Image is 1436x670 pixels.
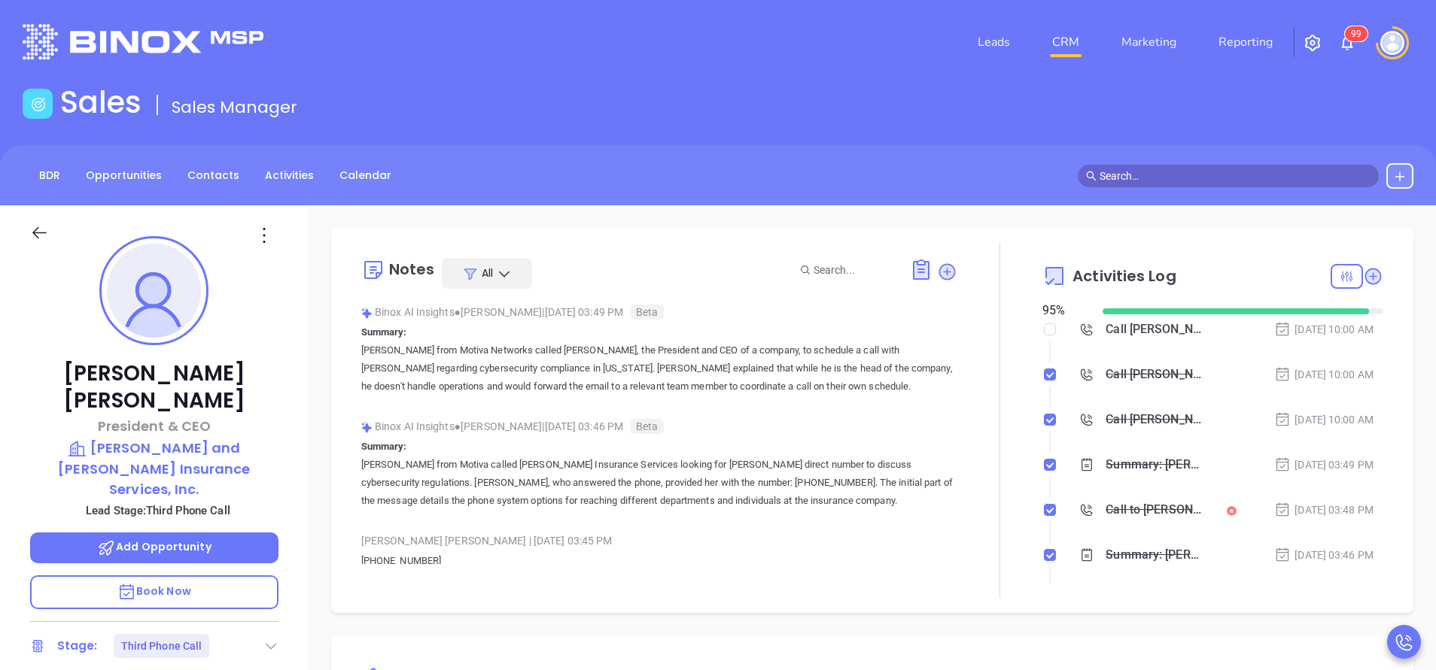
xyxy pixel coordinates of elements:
span: All [482,265,493,280]
div: [DATE] 10:00 AM [1274,411,1374,428]
div: [DATE] 03:49 PM [1274,456,1374,473]
img: profile-user [107,244,201,338]
input: Search… [1100,168,1371,184]
span: 9 [1351,29,1356,39]
p: [PERSON_NAME] from Motiva Networks called [PERSON_NAME], the President and CEO of a company, to s... [361,341,957,396]
img: logo [23,24,263,59]
p: [PHONE_NUMBER] [361,552,957,570]
span: Book Now [117,584,191,599]
div: Call [PERSON_NAME] to follow up [1106,318,1205,341]
p: [PERSON_NAME] [PERSON_NAME] [30,360,278,414]
div: Call to [PERSON_NAME] [1106,499,1205,521]
span: | [529,535,531,547]
a: CRM [1046,27,1085,57]
img: iconSetting [1304,34,1322,52]
a: Opportunities [77,163,171,188]
div: Notes [389,262,435,277]
div: [DATE] 03:46 PM [1274,547,1374,563]
span: ● [455,306,461,318]
img: iconNotification [1338,34,1356,52]
h1: Sales [60,84,141,120]
div: Binox AI Insights [PERSON_NAME] | [DATE] 03:49 PM [361,301,957,323]
sup: 99 [1345,26,1368,41]
p: President & CEO [30,416,278,436]
input: Search... [814,262,893,278]
div: Binox AI Insights [PERSON_NAME] | [DATE] 03:46 PM [361,415,957,438]
div: Summary: [PERSON_NAME] from Motiva Networks called [PERSON_NAME], the President and CEO of a comp... [1106,453,1205,476]
b: Summary: [361,326,407,338]
a: Contacts [178,163,248,188]
img: svg%3e [361,422,373,433]
a: Activities [256,163,323,188]
div: 95 % [1042,302,1084,320]
img: svg%3e [361,308,373,319]
span: 9 [1356,29,1361,39]
p: Lead Stage: Third Phone Call [38,501,278,520]
span: Activities Log [1072,268,1176,283]
a: Calendar [330,163,400,188]
div: Call [PERSON_NAME] to follow up [1106,363,1205,386]
div: Call [PERSON_NAME] to follow up [1106,408,1205,431]
div: [DATE] 03:48 PM [1274,502,1374,518]
span: Beta [631,419,663,434]
span: ● [455,420,461,432]
span: Sales Manager [172,95,297,119]
b: Summary: [361,441,407,452]
div: Stage: [57,635,98,657]
span: Add Opportunity [97,539,211,554]
p: [PERSON_NAME] from Motiva called [PERSON_NAME] Insurance Services looking for [PERSON_NAME] direc... [361,456,957,510]
a: Reporting [1212,27,1279,57]
img: user [1380,31,1404,55]
div: [DATE] 10:00 AM [1274,366,1374,383]
a: Marketing [1115,27,1182,57]
span: Beta [631,305,663,320]
a: BDR [30,163,69,188]
span: search [1086,171,1097,181]
a: [PERSON_NAME] and [PERSON_NAME] Insurance Services, Inc. [30,438,278,499]
div: [DATE] 10:00 AM [1274,321,1374,338]
a: Leads [972,27,1016,57]
div: Third Phone Call [121,634,202,658]
div: [PERSON_NAME] [PERSON_NAME] [DATE] 03:45 PM [361,529,957,552]
div: Summary: [PERSON_NAME] from Motiva called [PERSON_NAME] Insurance Services looking for [PERSON_NA... [1106,544,1205,566]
